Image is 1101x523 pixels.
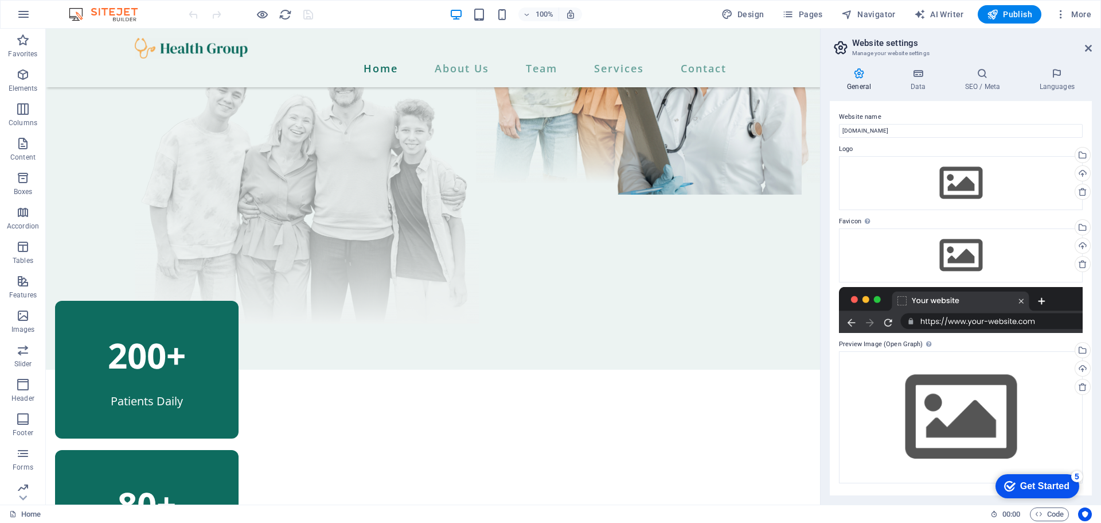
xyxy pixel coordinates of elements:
[839,124,1083,138] input: Name...
[11,394,34,403] p: Header
[782,9,822,20] span: Pages
[278,7,292,21] button: reload
[34,13,83,23] div: Get Started
[839,351,1083,483] div: Select files from the file manager, stock photos, or upload file(s)
[841,9,896,20] span: Navigator
[717,5,769,24] div: Design (Ctrl+Alt+Y)
[13,256,33,265] p: Tables
[13,463,33,472] p: Forms
[1051,5,1096,24] button: More
[839,338,1083,351] label: Preview Image (Open Graph)
[1030,507,1069,521] button: Code
[717,5,769,24] button: Design
[11,325,35,334] p: Images
[839,110,1083,124] label: Website name
[10,153,36,162] p: Content
[9,118,37,127] p: Columns
[1002,507,1020,521] span: 00 00
[1022,68,1092,92] h4: Languages
[837,5,900,24] button: Navigator
[778,5,827,24] button: Pages
[914,9,964,20] span: AI Writer
[565,9,576,20] i: On resize automatically adjust zoom level to fit chosen device.
[13,428,33,437] p: Footer
[1010,510,1012,518] span: :
[852,38,1092,48] h2: Website settings
[1035,507,1064,521] span: Code
[978,5,1041,24] button: Publish
[839,142,1083,156] label: Logo
[536,7,554,21] h6: 100%
[9,507,41,521] a: Click to cancel selection. Double-click to open Pages
[9,6,93,30] div: Get Started 5 items remaining, 0% complete
[987,9,1032,20] span: Publish
[7,222,39,231] p: Accordion
[839,215,1083,228] label: Favicon
[839,156,1083,210] div: Select files from the file manager, stock photos, or upload file(s)
[255,7,269,21] button: Click here to leave preview mode and continue editing
[9,290,37,300] p: Features
[279,8,292,21] i: Reload page
[8,49,37,59] p: Favorites
[518,7,559,21] button: 100%
[839,228,1083,282] div: Select files from the file manager, stock photos, or upload file(s)
[1078,507,1092,521] button: Usercentrics
[66,7,152,21] img: Editor Logo
[9,84,38,93] p: Elements
[852,48,1069,59] h3: Manage your website settings
[1055,9,1091,20] span: More
[721,9,764,20] span: Design
[85,2,96,14] div: 5
[893,68,947,92] h4: Data
[830,68,893,92] h4: General
[14,359,32,369] p: Slider
[14,187,33,196] p: Boxes
[947,68,1022,92] h4: SEO / Meta
[990,507,1021,521] h6: Session time
[909,5,969,24] button: AI Writer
